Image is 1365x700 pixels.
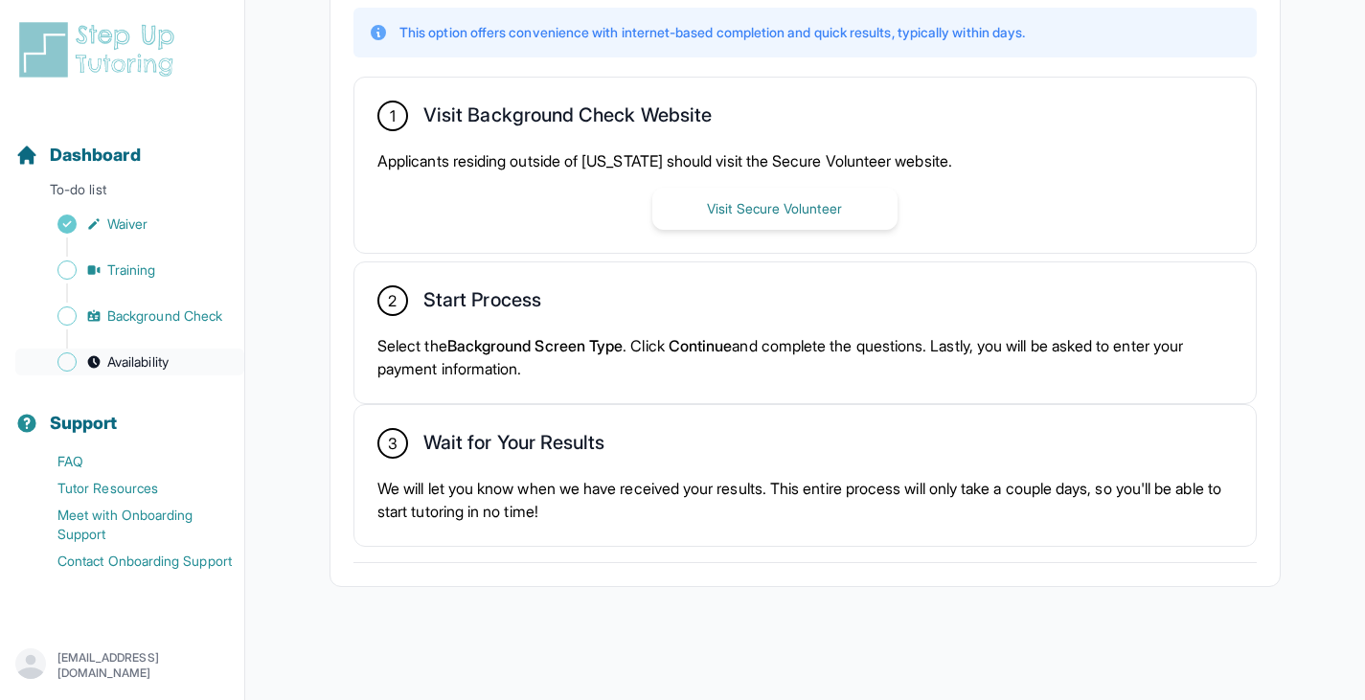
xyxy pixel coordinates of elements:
[15,502,244,548] a: Meet with Onboarding Support
[669,336,733,355] span: Continue
[50,142,141,169] span: Dashboard
[652,188,898,230] button: Visit Secure Volunteer
[15,303,244,329] a: Background Check
[377,477,1233,523] p: We will let you know when we have received your results. This entire process will only take a cou...
[57,650,229,681] p: [EMAIL_ADDRESS][DOMAIN_NAME]
[15,19,186,80] img: logo
[50,410,118,437] span: Support
[15,648,229,683] button: [EMAIL_ADDRESS][DOMAIN_NAME]
[399,23,1025,42] p: This option offers convenience with internet-based completion and quick results, typically within...
[388,432,398,455] span: 3
[423,103,712,134] h2: Visit Background Check Website
[377,149,1233,172] p: Applicants residing outside of [US_STATE] should visit the Secure Volunteer website.
[107,352,169,372] span: Availability
[388,289,397,312] span: 2
[15,257,244,283] a: Training
[15,211,244,237] a: Waiver
[8,180,237,207] p: To-do list
[15,448,244,475] a: FAQ
[15,349,244,375] a: Availability
[15,142,141,169] a: Dashboard
[423,288,541,319] h2: Start Process
[8,111,237,176] button: Dashboard
[8,379,237,444] button: Support
[107,215,148,234] span: Waiver
[652,198,898,217] a: Visit Secure Volunteer
[107,306,222,326] span: Background Check
[377,334,1233,380] p: Select the . Click and complete the questions. Lastly, you will be asked to enter your payment in...
[15,475,244,502] a: Tutor Resources
[447,336,624,355] span: Background Screen Type
[423,431,604,462] h2: Wait for Your Results
[390,104,396,127] span: 1
[15,548,244,575] a: Contact Onboarding Support
[107,260,156,280] span: Training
